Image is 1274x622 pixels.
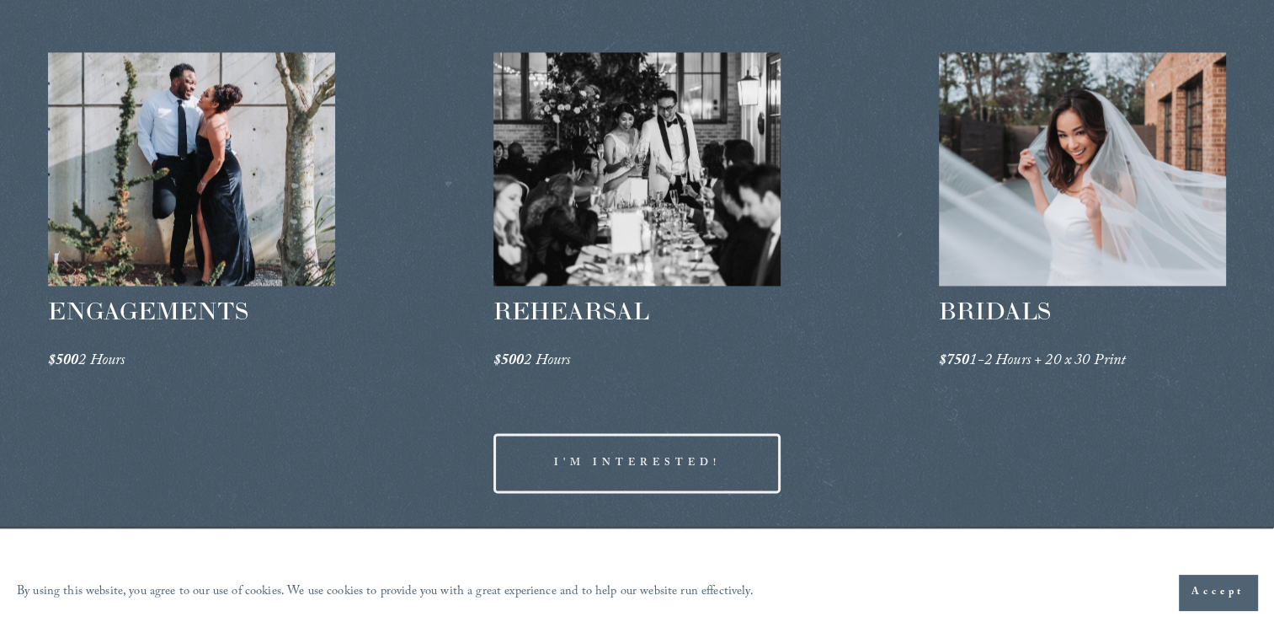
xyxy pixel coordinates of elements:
span: Accept [1191,584,1245,601]
em: 2 Hours [78,349,125,375]
span: ENGAGEMENTS [48,296,248,326]
button: Accept [1179,575,1257,610]
em: $750 [939,349,970,375]
span: BRIDALS [939,296,1051,326]
span: REHEARSAL [493,296,649,326]
a: I'M INTERESTED! [493,433,781,493]
em: 1-2 Hours + 20 x 30 Print [969,349,1126,375]
em: 2 Hours [524,349,570,375]
em: $500 [48,349,79,375]
em: $500 [493,349,525,375]
p: By using this website, you agree to our use of cookies. We use cookies to provide you with a grea... [17,581,754,605]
